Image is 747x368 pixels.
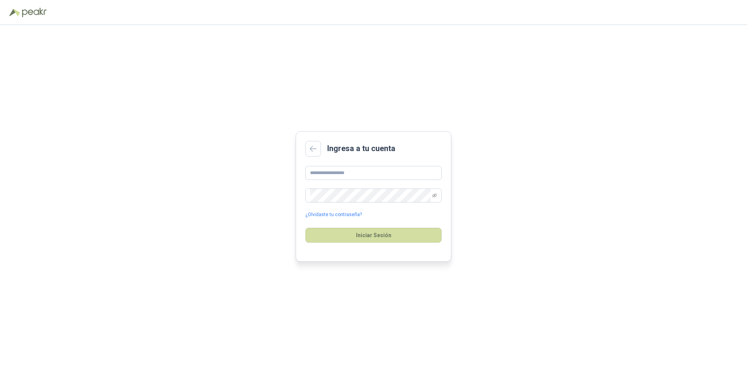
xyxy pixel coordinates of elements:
img: Peakr [22,8,47,17]
button: Iniciar Sesión [305,228,442,243]
img: Logo [9,9,20,16]
h2: Ingresa a tu cuenta [327,143,395,155]
a: ¿Olvidaste tu contraseña? [305,211,362,218]
span: eye-invisible [432,193,437,198]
